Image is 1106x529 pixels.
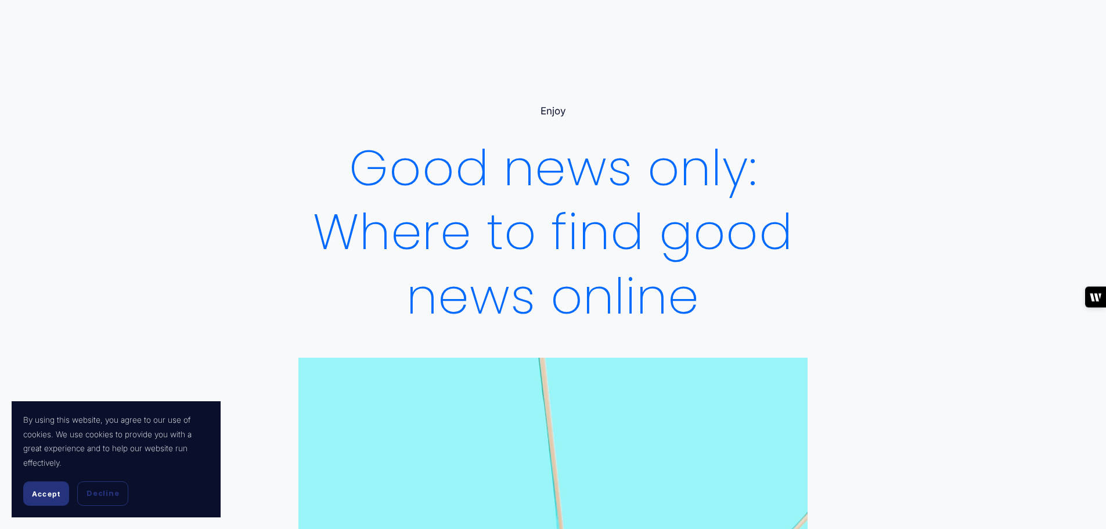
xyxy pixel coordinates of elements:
[298,136,807,329] h1: Good news only: Where to find good news online
[541,105,566,117] a: Enjoy
[77,481,128,506] button: Decline
[23,413,209,470] p: By using this website, you agree to our use of cookies. We use cookies to provide you with a grea...
[32,490,60,498] span: Accept
[87,488,119,499] span: Decline
[23,481,69,506] button: Accept
[12,401,221,517] section: Cookie banner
